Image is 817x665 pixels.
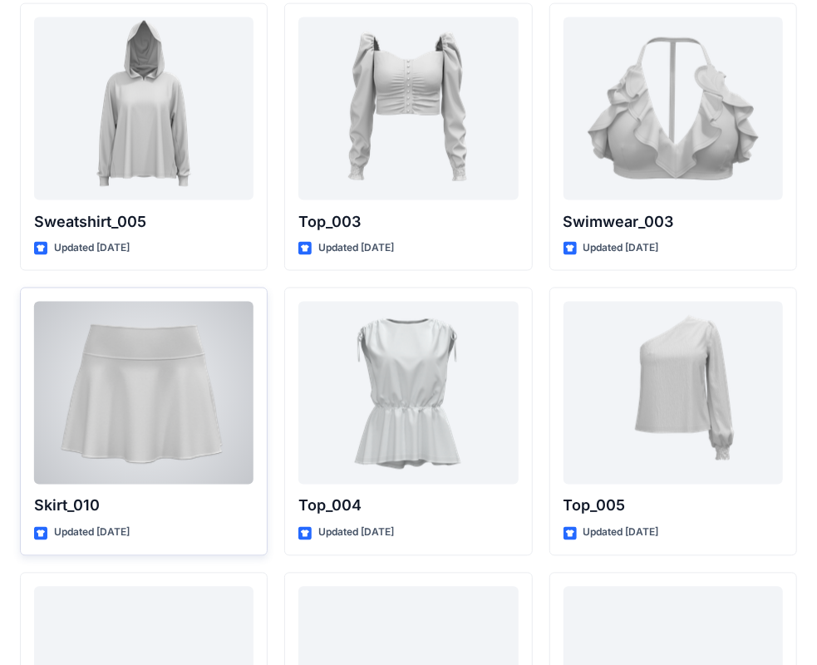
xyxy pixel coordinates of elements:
[298,302,518,485] a: Top_004
[564,210,783,234] p: Swimwear_003
[298,17,518,200] a: Top_003
[318,240,394,258] p: Updated [DATE]
[34,17,253,200] a: Sweatshirt_005
[583,525,659,542] p: Updated [DATE]
[54,240,130,258] p: Updated [DATE]
[564,302,783,485] a: Top_005
[298,210,518,234] p: Top_003
[583,240,659,258] p: Updated [DATE]
[318,525,394,542] p: Updated [DATE]
[564,495,783,518] p: Top_005
[34,302,253,485] a: Skirt_010
[34,210,253,234] p: Sweatshirt_005
[54,525,130,542] p: Updated [DATE]
[34,495,253,518] p: Skirt_010
[564,17,783,200] a: Swimwear_003
[298,495,518,518] p: Top_004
